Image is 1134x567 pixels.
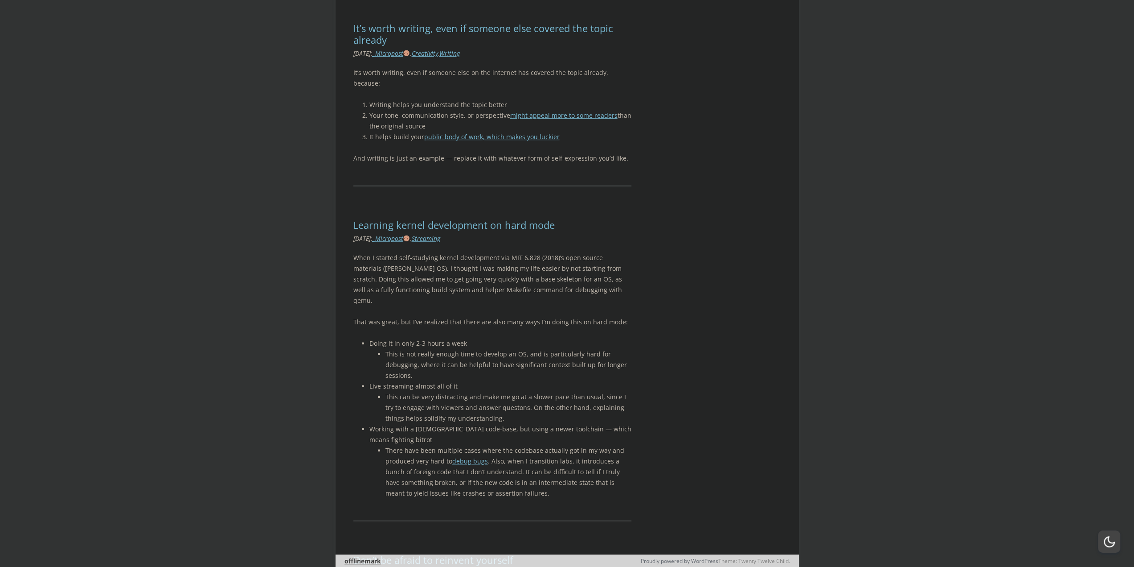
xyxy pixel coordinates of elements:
[403,235,409,241] img: 🍪
[373,49,410,58] a: _Micropost
[353,153,632,164] p: And writing is just an example — replace it with whatever form of self-expression you’d like.
[353,49,460,58] i: : , ,
[411,234,440,243] a: Streaming
[353,234,440,243] i: : ,
[353,252,632,306] p: When I started self-studying kernel development via MIT 6.828 (2018)’s open source materials ([PE...
[452,457,488,465] a: debug bugs
[353,67,632,89] p: It’s worth writing, even if someone else on the internet has covered the topic already, because:
[353,553,513,567] a: Don’t be afraid to reinvent yourself
[403,50,409,56] img: 🍪
[641,557,718,565] a: Proudly powered by WordPress
[439,49,459,58] a: Writing
[385,349,632,381] li: This is not really enough time to develop an OS, and is particularly hard for debugging, where it...
[369,99,632,110] li: Writing helps you understand the topic better
[353,234,371,243] time: [DATE]
[344,557,381,565] a: offlinemark
[369,381,632,424] li: Live-streaming almost all of it
[510,111,618,120] a: might appeal more to some readers
[385,392,632,424] li: This can be very distracting and make me go at a slower pace than usual, since I try to engage wi...
[523,555,790,567] div: Theme: Twenty Twelve Child.
[369,338,632,381] li: Doing it in only 2-3 hours a week
[353,218,555,232] a: Learning kernel development on hard mode
[353,317,632,327] p: That was great, but I’ve realized that there are also many ways I’m doing this on hard mode:
[411,49,438,58] a: Creativity
[385,445,632,499] li: There have been multiple cases where the codebase actually got in my way and produced very hard t...
[353,21,613,46] a: It’s worth writing, even if someone else covered the topic already
[369,424,632,499] li: Working with a [DEMOGRAPHIC_DATA] code-base, but using a newer toolchain — which means fighting b...
[424,132,560,141] a: public body of work, which makes you luckier
[353,49,371,58] time: [DATE]
[373,234,410,243] a: _Micropost
[369,110,632,132] li: Your tone, communication style, or perspective than the original source
[369,132,632,142] li: It helps build your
